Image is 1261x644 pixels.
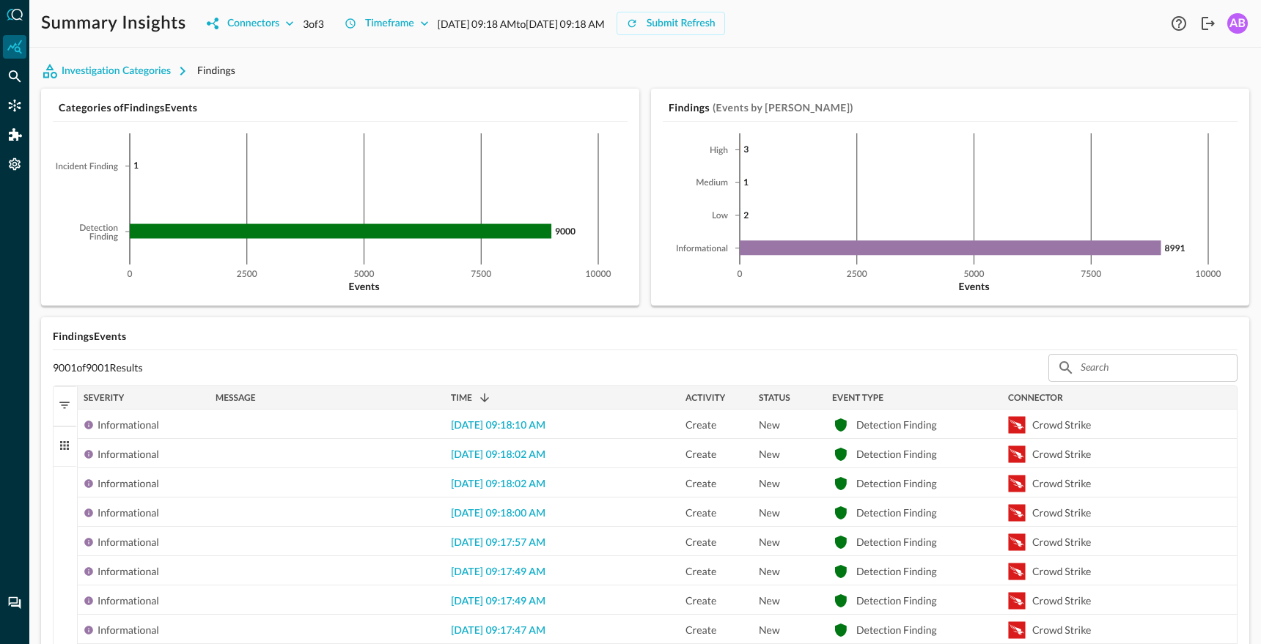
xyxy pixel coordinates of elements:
[451,626,545,636] span: [DATE] 09:17:47 AM
[336,12,438,35] button: Timeframe
[1008,504,1026,522] svg: Crowdstrike Falcon
[713,100,853,115] h5: (Events by [PERSON_NAME])
[3,64,26,88] div: Federated Search
[471,270,491,279] tspan: 7500
[696,179,728,188] tspan: Medium
[348,280,379,292] tspan: Events
[555,226,576,237] tspan: 9000
[98,410,159,440] div: Informational
[41,12,186,35] h1: Summary Insights
[743,177,749,188] tspan: 1
[712,212,729,221] tspan: Low
[227,15,279,33] div: Connectors
[586,270,611,279] tspan: 10000
[856,586,937,615] div: Detection Finding
[1081,270,1101,279] tspan: 7500
[1081,354,1204,381] input: Search
[1008,416,1026,434] svg: Crowdstrike Falcon
[53,361,143,374] p: 9001 of 9001 Results
[79,224,118,233] tspan: Detection
[128,270,133,279] tspan: 0
[856,557,937,586] div: Detection Finding
[685,393,725,403] span: Activity
[1008,592,1026,610] svg: Crowdstrike Falcon
[197,64,235,76] span: Findings
[856,528,937,557] div: Detection Finding
[759,393,790,403] span: Status
[685,440,716,469] span: Create
[1032,469,1091,498] div: Crowd Strike
[710,147,728,155] tspan: High
[451,567,545,577] span: [DATE] 09:17:49 AM
[856,469,937,498] div: Detection Finding
[1196,12,1220,35] button: Logout
[3,35,26,59] div: Summary Insights
[759,469,780,498] span: New
[759,410,780,440] span: New
[759,586,780,615] span: New
[856,440,937,469] div: Detection Finding
[89,233,119,242] tspan: Finding
[451,393,472,403] span: Time
[3,152,26,176] div: Settings
[1227,13,1248,34] div: AB
[41,59,197,83] button: Investigation Categories
[98,557,159,586] div: Informational
[856,410,937,440] div: Detection Finding
[738,270,743,279] tspan: 0
[1196,270,1221,279] tspan: 10000
[98,586,159,615] div: Informational
[856,498,937,528] div: Detection Finding
[56,163,119,171] tspan: Incident Finding
[1032,410,1091,440] div: Crowd Strike
[669,100,710,115] h5: Findings
[1008,475,1026,492] svg: Crowdstrike Falcon
[237,270,257,279] tspan: 2500
[1008,445,1026,463] svg: Crowdstrike Falcon
[743,144,749,155] tspan: 3
[743,210,749,221] tspan: 2
[676,245,728,253] tspan: Informational
[53,329,1238,344] h5: Findings Events
[198,12,303,35] button: Connectors
[759,498,780,528] span: New
[438,16,605,32] p: [DATE] 09:18 AM to [DATE] 09:18 AM
[1008,563,1026,580] svg: Crowdstrike Falcon
[216,393,256,403] span: Message
[451,538,545,548] span: [DATE] 09:17:57 AM
[1032,440,1091,469] div: Crowd Strike
[685,469,716,498] span: Create
[958,280,989,292] tspan: Events
[1167,12,1191,35] button: Help
[133,160,139,171] tspan: 1
[1008,533,1026,551] svg: Crowdstrike Falcon
[59,100,628,115] h5: Categories of Findings Events
[685,586,716,615] span: Create
[759,528,780,557] span: New
[3,94,26,117] div: Connectors
[1008,393,1063,403] span: Connector
[451,479,545,489] span: [DATE] 09:18:02 AM
[98,498,159,528] div: Informational
[451,596,545,607] span: [DATE] 09:17:49 AM
[1032,586,1091,615] div: Crowd Strike
[98,528,159,557] div: Informational
[647,15,716,33] div: Submit Refresh
[832,393,883,403] span: Event Type
[4,123,27,147] div: Addons
[685,498,716,528] span: Create
[685,557,716,586] span: Create
[1165,243,1185,253] tspan: 8991
[451,421,545,431] span: [DATE] 09:18:10 AM
[685,410,716,440] span: Create
[759,557,780,586] span: New
[3,591,26,615] div: Chat
[964,270,985,279] tspan: 5000
[365,15,414,33] div: Timeframe
[685,528,716,557] span: Create
[98,469,159,498] div: Informational
[303,16,324,32] p: 3 of 3
[1032,528,1091,557] div: Crowd Strike
[1032,498,1091,528] div: Crowd Strike
[98,440,159,469] div: Informational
